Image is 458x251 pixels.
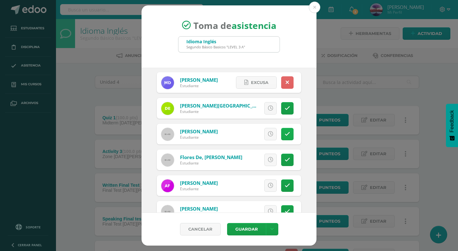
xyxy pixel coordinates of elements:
[161,154,174,166] img: 60x60
[446,104,458,147] button: Feedback - Mostrar encuesta
[186,38,245,45] div: Idioma Inglés
[193,19,276,31] span: Toma de
[180,102,267,109] a: [PERSON_NAME][GEOGRAPHIC_DATA]
[180,160,242,166] div: Estudiante
[180,109,256,114] div: Estudiante
[180,212,218,217] div: Estudiante
[227,223,266,235] button: Guardar
[232,19,276,31] strong: asistencia
[180,77,218,83] a: [PERSON_NAME]
[178,37,280,52] input: Busca un grado o sección aquí...
[180,223,221,235] a: Cancelar
[251,77,268,88] span: Excusa
[180,135,218,140] div: Estudiante
[449,110,455,132] span: Feedback
[180,83,218,88] div: Estudiante
[161,102,174,115] img: 0201c0f5dd59e432b31821b56352d1fe.png
[186,45,245,49] div: Segundo Básico Basicos "LEVEL 3 A"
[161,179,174,192] img: 5efbb2c7811202c9d175bfa26f8eb7a7.png
[236,76,277,89] a: Excusa
[180,154,242,160] a: Flores De, [PERSON_NAME]
[180,128,218,135] a: [PERSON_NAME]
[180,206,218,212] a: [PERSON_NAME]
[161,76,174,89] img: deb9eed6116e660399f2da3e5c2b0bb5.png
[309,2,320,13] button: Close (Esc)
[180,180,218,186] a: [PERSON_NAME]
[180,186,218,192] div: Estudiante
[161,128,174,141] img: 60x60
[161,205,174,218] img: 60x60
